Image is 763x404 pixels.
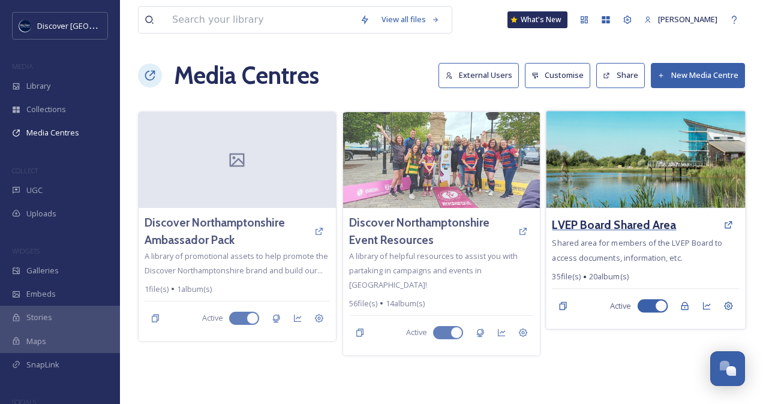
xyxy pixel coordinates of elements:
span: SnapLink [26,359,59,370]
button: New Media Centre [651,63,745,88]
a: External Users [438,63,525,88]
span: Uploads [26,208,56,219]
button: Customise [525,63,591,88]
img: Stanwick%20Lakes.jpg [546,111,746,208]
span: Active [406,327,427,338]
img: Untitled%20design%20%282%29.png [19,20,31,32]
span: Galleries [26,265,59,276]
span: MEDIA [12,62,33,71]
span: COLLECT [12,166,38,175]
span: Maps [26,336,46,347]
span: [PERSON_NAME] [658,14,717,25]
a: [PERSON_NAME] [638,8,723,31]
a: View all files [376,8,446,31]
span: WIDGETS [12,246,40,255]
span: A library of promotional assets to help promote the Discover Northamptonshire brand and build our... [145,251,328,276]
span: Shared area for members of the LVEP Board to access documents, information, etc. [552,237,723,263]
button: External Users [438,63,519,88]
a: What's New [507,11,567,28]
span: A library of helpful resources to assist you with partaking in campaigns and events in [GEOGRAPHI... [349,251,518,290]
h1: Media Centres [174,58,319,94]
span: Embeds [26,288,56,300]
img: shared%20image.jpg [343,112,540,208]
a: Discover Northamptonshire Event Resources [349,214,513,249]
a: Discover Northamptonshire Ambassador Pack [145,214,308,249]
span: 35 file(s) [552,271,581,282]
span: Library [26,80,50,92]
a: LVEP Board Shared Area [552,216,677,234]
button: Open Chat [710,351,745,386]
span: Discover [GEOGRAPHIC_DATA] [37,20,146,31]
span: Stories [26,312,52,323]
input: Search your library [166,7,354,33]
span: 14 album(s) [386,298,425,309]
span: Media Centres [26,127,79,138]
span: Collections [26,104,66,115]
span: 1 file(s) [145,284,169,295]
span: UGC [26,185,43,196]
span: Active [202,312,223,324]
span: 1 album(s) [177,284,212,295]
button: Share [596,63,645,88]
span: Active [610,300,631,312]
span: 20 album(s) [589,271,629,282]
a: Customise [525,63,597,88]
span: 56 file(s) [349,298,377,309]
